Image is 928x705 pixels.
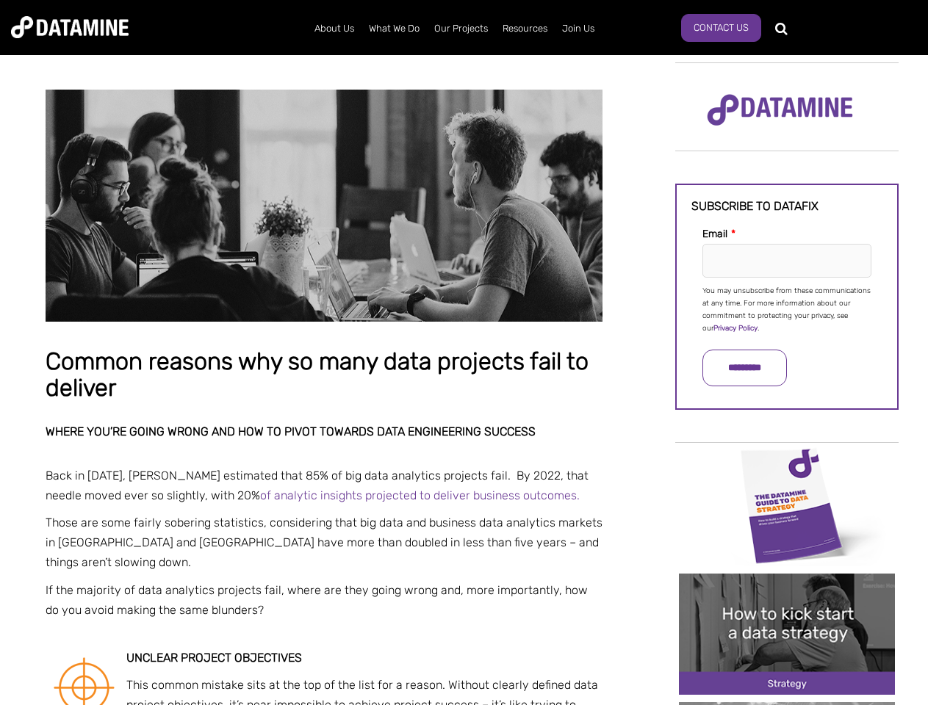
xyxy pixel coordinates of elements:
h3: Subscribe to datafix [691,200,882,213]
img: Data Strategy Cover thumbnail [679,444,895,565]
a: What We Do [362,10,427,48]
p: Those are some fairly sobering statistics, considering that big data and business data analytics ... [46,513,603,573]
h1: Common reasons why so many data projects fail to deliver [46,349,603,401]
img: Common reasons why so many data projects fail to deliver [46,90,603,322]
img: 20241212 How to kick start a data strategy-2 [679,574,895,695]
a: About Us [307,10,362,48]
a: of analytic insights projected to deliver business outcomes. [260,488,580,502]
p: Back in [DATE], [PERSON_NAME] estimated that 85% of big data analytics projects fail. By 2022, th... [46,466,603,505]
span: Email [702,228,727,240]
a: Resources [495,10,555,48]
img: Datamine [11,16,129,38]
strong: Unclear project objectives [126,651,302,665]
h2: Where you’re going wrong and how to pivot towards data engineering success [46,425,603,438]
p: If the majority of data analytics projects fail, where are they going wrong and, more importantly... [46,580,603,620]
a: Contact Us [681,14,761,42]
a: Our Projects [427,10,495,48]
img: Datamine Logo No Strapline - Purple [697,84,863,136]
p: You may unsubscribe from these communications at any time. For more information about our commitm... [702,285,871,335]
a: Privacy Policy [713,324,758,333]
a: Join Us [555,10,602,48]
